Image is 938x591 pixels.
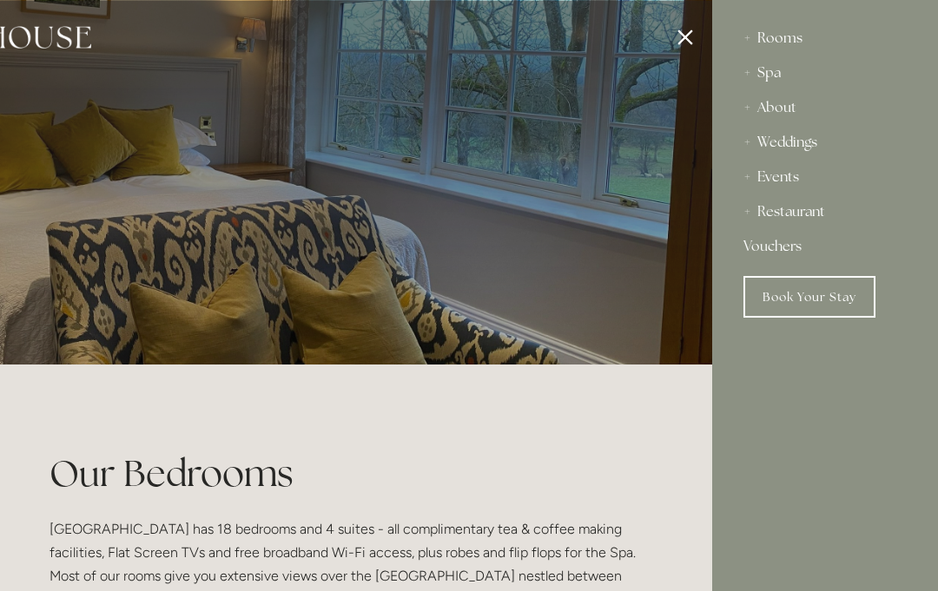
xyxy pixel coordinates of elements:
div: Weddings [743,125,907,160]
a: Vouchers [743,229,907,264]
div: Rooms [743,21,907,56]
div: Restaurant [743,194,907,229]
div: About [743,90,907,125]
div: Spa [743,56,907,90]
a: Book Your Stay [743,276,875,318]
div: Events [743,160,907,194]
